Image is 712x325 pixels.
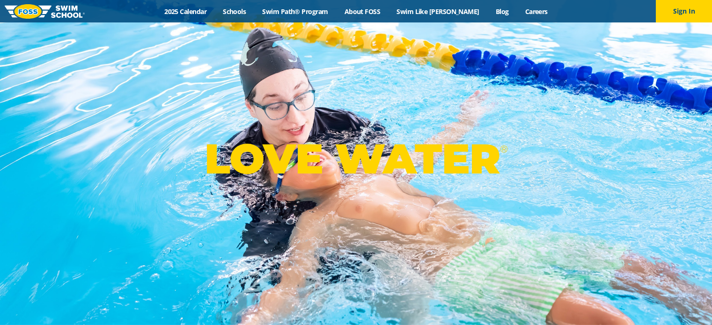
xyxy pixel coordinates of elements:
a: Schools [215,7,254,16]
a: Swim Path® Program [254,7,336,16]
a: Swim Like [PERSON_NAME] [389,7,488,16]
a: 2025 Calendar [156,7,215,16]
sup: ® [500,143,507,155]
p: LOVE WATER [205,134,507,184]
img: FOSS Swim School Logo [5,4,85,19]
a: Careers [517,7,556,16]
a: About FOSS [336,7,389,16]
a: Blog [487,7,517,16]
